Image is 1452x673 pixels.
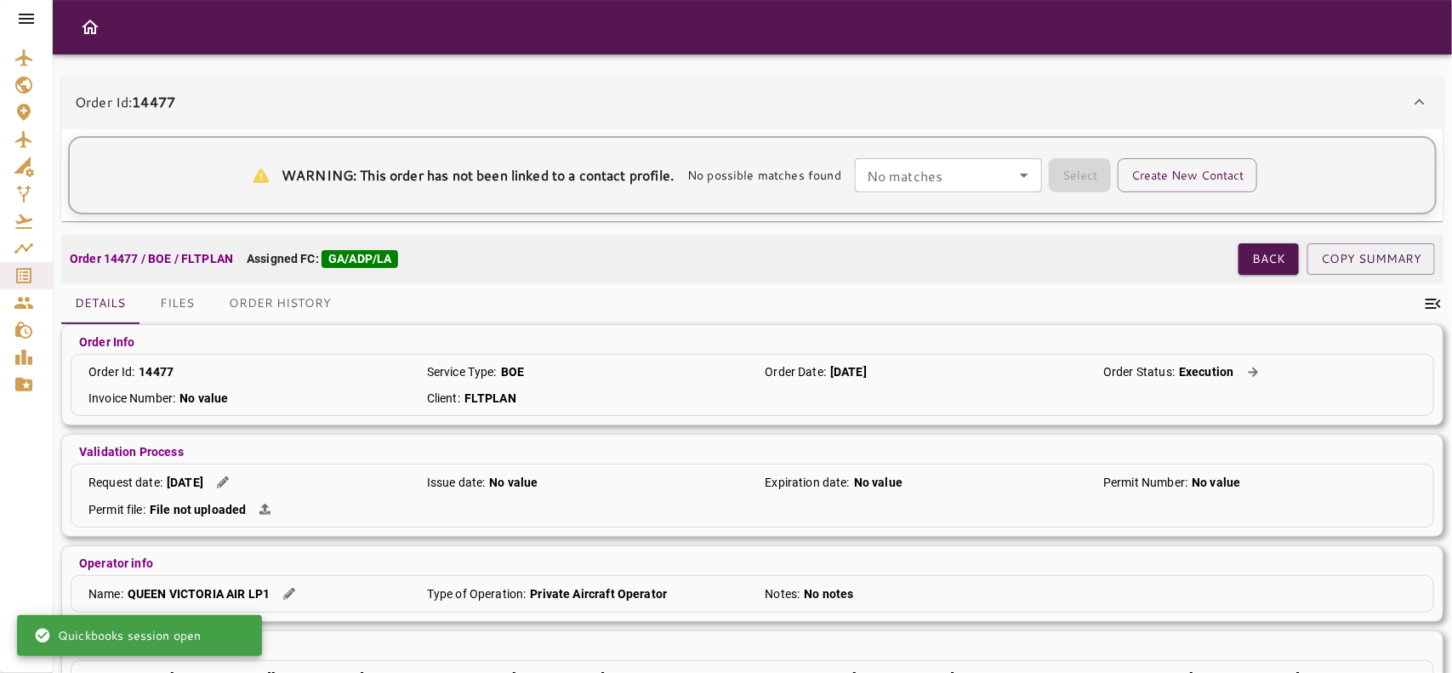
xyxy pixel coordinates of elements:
[1103,363,1175,380] p: Order Status :
[70,250,233,268] p: Order 14477 / BOE / FLTPLAN
[132,92,175,111] b: 14477
[1241,363,1266,381] button: Action
[150,501,247,518] p: File not uploaded
[179,390,228,407] p: No value
[427,363,497,380] p: Service Type :
[215,283,344,324] button: Order History
[1179,363,1233,380] p: Execution
[276,585,302,603] button: Edit
[88,363,134,380] p: Order Id :
[79,443,184,460] p: Validation Process
[1307,243,1435,275] button: COPY SUMMARY
[766,585,800,602] p: Notes :
[489,474,538,491] p: No value
[79,555,153,572] p: Operator info
[167,474,203,491] p: [DATE]
[687,167,841,185] p: No possible matches found
[854,474,903,491] p: No value
[73,10,107,44] button: Open drawer
[128,585,270,602] p: QUEEN VICTORIA AIR LP1
[88,474,162,491] p: Request date :
[1238,243,1299,275] button: Back
[88,585,123,602] p: Name :
[766,474,850,491] p: Expiration date :
[247,250,398,268] p: Assigned FC:
[464,390,516,407] p: FLTPLAN
[61,129,1443,221] div: Order Id:14477
[88,390,175,407] p: Invoice Number :
[1118,158,1257,192] button: Create New Contact
[61,75,1443,129] div: Order Id:14477
[88,501,145,518] p: Permit file :
[427,585,527,602] p: Type of Operation :
[427,474,486,491] p: Issue date :
[804,585,853,602] p: No notes
[139,283,215,324] button: Files
[75,92,175,112] p: Order Id:
[501,363,524,380] p: BOE
[61,283,139,324] button: Details
[1192,474,1240,491] p: No value
[139,363,174,380] p: 14477
[830,363,867,380] p: [DATE]
[34,620,201,651] div: Quickbooks session open
[1012,163,1036,187] button: Open
[210,473,236,492] button: Edit
[427,390,460,407] p: Client :
[530,585,667,602] p: Private Aircraft Operator
[766,363,827,380] p: Order Date :
[253,500,277,518] button: Action
[322,250,398,268] div: GA/ADP/LA
[1103,474,1187,491] p: Permit Number :
[79,334,135,351] p: Order Info
[282,165,674,185] p: WARNING: This order has not been linked to a contact profile.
